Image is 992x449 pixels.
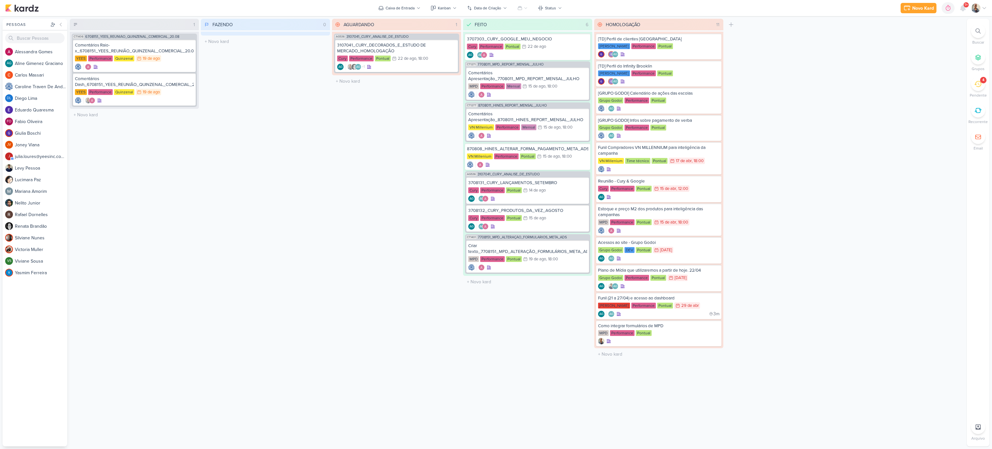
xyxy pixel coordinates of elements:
p: Recorrente [968,119,988,125]
div: [PERSON_NAME] [598,303,630,308]
div: 15 de ago [543,125,561,130]
div: A l i n e G i m e n e z G r a c i a n o [15,60,67,67]
div: R a f a e l D o r n e l l e s [15,211,67,218]
div: 15 de ago [529,216,546,220]
img: Caroline Traven De Andrade [468,132,475,139]
div: Pontual [650,125,666,131]
img: Caroline Traven De Andrade [598,166,604,172]
div: E d u a r d o Q u a r e s m a [15,107,67,113]
span: 3m [713,312,719,316]
div: 0 [321,21,329,28]
div: [PERSON_NAME] [598,43,630,49]
img: Giulia Boschi [598,78,604,85]
div: 11 [714,21,722,28]
div: Pontual [636,186,652,192]
div: MPD [468,256,479,262]
div: Colaboradores: Alessandra Gomes [83,64,91,70]
div: Criador(a): Aline Gimenez Graciano [598,283,604,289]
div: DEV [625,247,635,253]
div: Performance [631,303,656,308]
img: Silviane Nunes [5,234,13,242]
img: Iara Santos [85,97,91,104]
div: Criador(a): Aline Gimenez Graciano [467,52,473,58]
div: Pontual [636,247,652,253]
div: [TD] Perfil do Infinity Brooklin [598,63,719,69]
img: kardz.app [5,4,39,12]
img: Alessandra Gomes [5,48,13,56]
div: 19 de ago [143,57,160,61]
div: Pontual [505,44,521,49]
div: VN Millenium [598,158,624,164]
p: AG [609,257,614,260]
div: Colaboradores: Aline Gimenez Graciano, Alessandra Gomes [475,52,487,58]
div: Estoque e preço M2 dos produtos para inteligência das campanhas [598,206,719,218]
p: AG [470,225,474,228]
span: AG536 [466,172,476,176]
input: Buscar Pessoas [5,33,65,43]
div: Novo Kard [912,5,934,12]
div: Aline Gimenez Graciano [612,51,618,57]
span: CT1401 [466,235,477,239]
div: Colaboradores: Aline Gimenez Graciano [606,311,615,317]
div: Colaboradores: Alessandra Gomes [477,91,485,98]
img: Giulia Boschi [608,51,615,57]
p: Pendente [970,92,987,98]
div: Comentários Apresentação_7708011_MPD_REPORT_MENSAL_JULHO [468,70,587,82]
div: 29 de abr [681,304,699,308]
img: Alessandra Gomes [478,132,485,139]
div: Performance [480,83,505,89]
div: Pessoas [5,22,49,27]
div: Colaboradores: Alessandra Gomes [475,162,483,168]
img: Nelito Junior [5,199,13,207]
div: Aline Gimenez Graciano [355,64,361,70]
div: Aline Gimenez Graciano [477,52,483,58]
div: Cury [468,187,479,193]
div: Aline Gimenez Graciano [608,255,615,262]
div: Pontual [650,98,666,103]
div: Grupo Godoi [598,247,623,253]
div: Aline Gimenez Graciano [608,105,615,112]
div: , 12:00 [676,187,688,191]
input: + Novo kard [202,37,329,46]
div: Performance [610,330,635,336]
div: Aline Gimenez Graciano [612,78,618,85]
div: 15 de abr [660,187,676,191]
div: Aline Gimenez Graciano [467,52,473,58]
img: Alessandra Gomes [85,64,91,70]
div: Criador(a): Aline Gimenez Graciano [337,64,344,70]
div: Criador(a): Caroline Traven De Andrade [598,105,604,112]
span: CT1406 [73,35,84,38]
div: Grupo Godoi [598,125,623,131]
div: Acessos ao site - Grupo Godoi [598,240,719,245]
p: Grupos [972,66,985,72]
p: Email [974,145,983,151]
span: 3107041_CURY_ANALISE_DE_ESTUDO [346,35,408,38]
div: Pontual [652,158,667,164]
div: Aline Gimenez Graciano [612,283,618,289]
div: Pontual [657,43,673,49]
div: Criador(a): Aline Gimenez Graciano [598,194,604,200]
div: Performance [610,186,635,192]
div: Performance [631,43,656,49]
div: [GRUPO GODOI] Infos sobre pagamento de verba [598,118,719,123]
div: Pontual [506,215,522,221]
img: Caroline Traven De Andrade [467,162,473,168]
span: AG536 [335,35,345,38]
div: Colaboradores: Giulia Boschi, Aline Gimenez Graciano [606,51,618,57]
div: A l e s s a n d r a G o m e s [15,48,67,55]
div: M a r i a n a A m o r i m [15,188,67,195]
span: 9+ [965,2,968,7]
span: CT1277 [466,104,477,107]
div: 3707303_CURY_GOOGLE_MEU_NEGOCIO [467,36,588,42]
img: Iara Santos [598,338,604,344]
div: Criar texto_7708151_MPD_ALTERAÇÃO_FORMULÁRIOS_META_ADS [468,243,587,255]
p: AG [609,107,614,110]
div: Pontual [636,219,652,225]
button: Novo Kard [901,3,936,13]
input: + Novo kard [464,277,591,287]
div: Quinzenal [114,89,134,95]
div: Colaboradores: Levy Pessoa, Aline Gimenez Graciano [606,283,618,289]
div: , 18:00 [416,57,428,61]
div: VN Millenium [468,124,494,130]
div: , 18:00 [676,220,688,224]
